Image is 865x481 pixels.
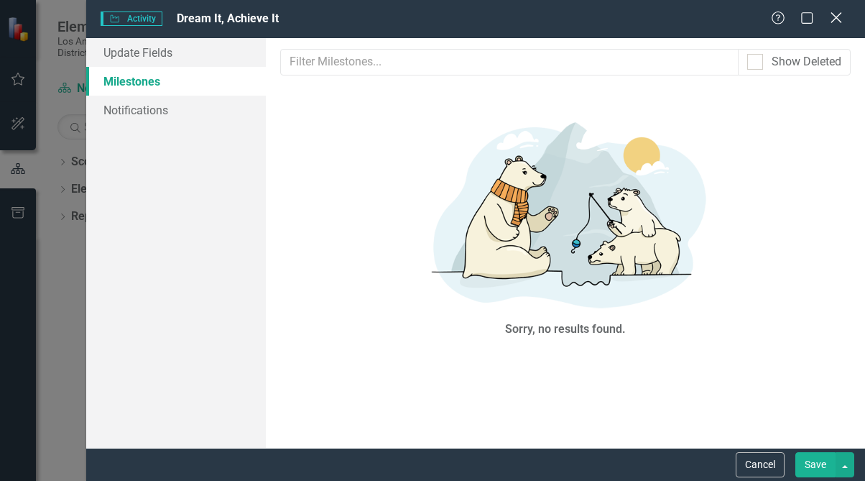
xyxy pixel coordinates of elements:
a: Update Fields [86,38,266,67]
a: Notifications [86,96,266,124]
img: No results found [350,108,781,319]
a: Milestones [86,67,266,96]
button: Cancel [736,452,785,477]
div: Show Deleted [772,54,841,70]
input: Filter Milestones... [280,49,739,75]
span: Activity [101,12,162,26]
span: Dream It, Achieve It [177,12,279,25]
div: Sorry, no results found. [505,321,626,338]
button: Save [795,452,836,477]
